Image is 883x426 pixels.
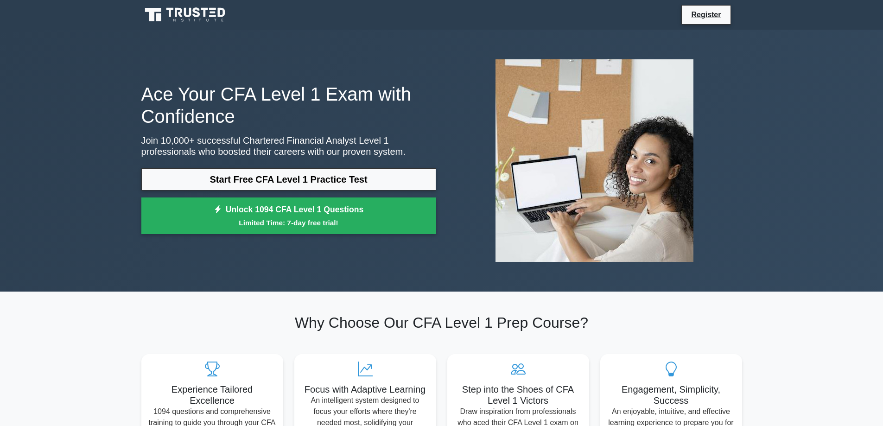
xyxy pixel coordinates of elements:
[455,384,582,406] h5: Step into the Shoes of CFA Level 1 Victors
[141,135,436,157] p: Join 10,000+ successful Chartered Financial Analyst Level 1 professionals who boosted their caree...
[686,9,726,20] a: Register
[141,314,742,331] h2: Why Choose Our CFA Level 1 Prep Course?
[608,384,735,406] h5: Engagement, Simplicity, Success
[153,217,425,228] small: Limited Time: 7-day free trial!
[141,197,436,235] a: Unlock 1094 CFA Level 1 QuestionsLimited Time: 7-day free trial!
[149,384,276,406] h5: Experience Tailored Excellence
[302,384,429,395] h5: Focus with Adaptive Learning
[141,83,436,127] h1: Ace Your CFA Level 1 Exam with Confidence
[141,168,436,191] a: Start Free CFA Level 1 Practice Test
